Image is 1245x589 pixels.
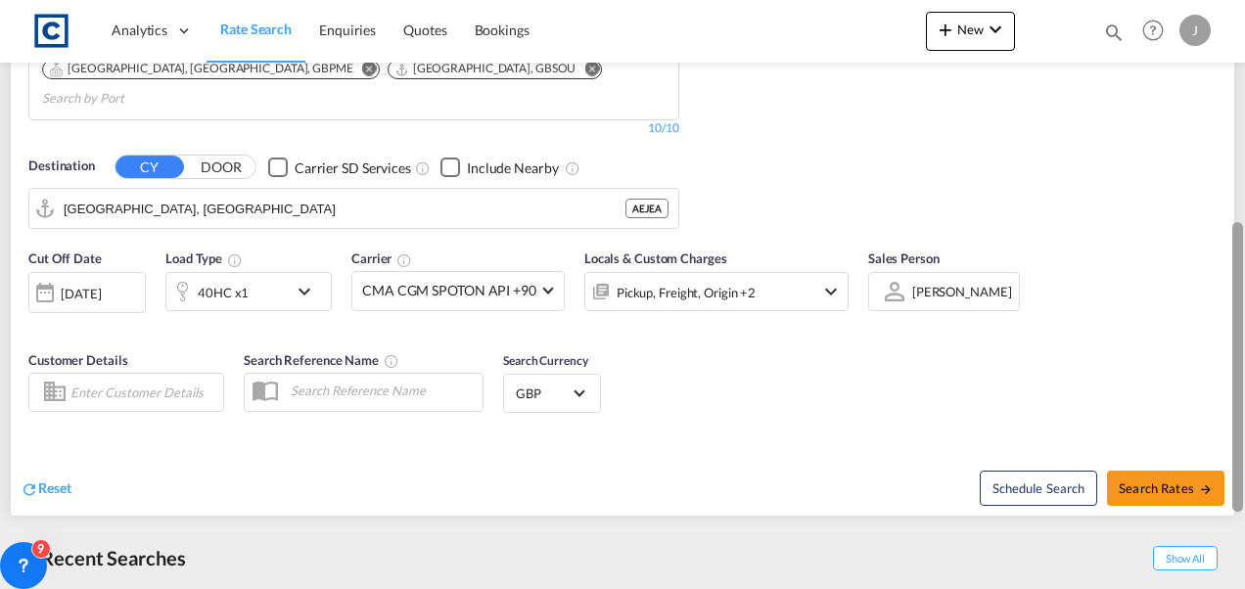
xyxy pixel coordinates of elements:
button: DOOR [187,157,255,179]
md-checkbox: Checkbox No Ink [440,157,559,177]
md-datepicker: Select [28,310,43,337]
input: Search by Port [64,194,625,223]
div: Pickup Freight Origin Destination Factory Stuffing [617,279,756,306]
span: New [934,22,1007,37]
span: Quotes [403,22,446,38]
md-icon: icon-chevron-down [819,280,843,303]
md-icon: icon-arrow-right [1199,482,1213,496]
span: Search Currency [503,353,588,368]
span: GBP [516,385,571,402]
div: Carrier SD Services [295,159,411,178]
span: Destination [28,157,95,176]
div: icon-refreshReset [21,478,71,500]
span: Sales Person [868,250,940,266]
button: Remove [572,61,601,80]
button: Search Ratesicon-arrow-right [1107,471,1224,506]
div: [PERSON_NAME] [912,284,1012,299]
div: Pickup Freight Origin Destination Factory Stuffingicon-chevron-down [584,272,849,311]
span: CMA CGM SPOTON API +90 [362,281,536,300]
span: Enquiries [319,22,376,38]
span: Load Type [165,250,243,266]
md-icon: icon-plus 400-fg [934,18,957,41]
button: Note: By default Schedule search will only considerorigin ports, destination ports and cut off da... [980,471,1097,506]
span: Rate Search [220,21,292,37]
md-icon: icon-chevron-down [984,18,1007,41]
md-icon: Unchecked: Ignores neighbouring ports when fetching rates.Checked : Includes neighbouring ports w... [565,160,580,176]
button: Remove [349,61,379,80]
md-icon: icon-magnify [1103,22,1125,43]
md-icon: The selected Trucker/Carrierwill be displayed in the rate results If the rates are from another f... [396,252,412,268]
md-icon: icon-chevron-down [293,280,326,303]
span: Reset [38,479,71,496]
div: 40HC x1icon-chevron-down [165,272,332,311]
button: CY [115,156,184,178]
md-checkbox: Checkbox No Ink [268,157,411,177]
button: icon-plus 400-fgNewicon-chevron-down [926,12,1015,51]
span: Cut Off Date [28,250,102,266]
md-input-container: Jebel Ali, AEJEA [29,189,678,228]
div: Include Nearby [467,159,559,178]
input: Search Reference Name [281,376,483,405]
md-select: Select Currency: £ GBPUnited Kingdom Pound [514,379,590,407]
div: [DATE] [61,285,101,302]
md-icon: Your search will be saved by the below given name [384,353,399,369]
img: 1fdb9190129311efbfaf67cbb4249bed.jpeg [29,9,73,53]
md-select: Sales Person: Jay Paisley [910,277,1014,305]
div: icon-magnify [1103,22,1125,51]
div: 10/10 [648,120,679,137]
div: [DATE] [28,272,146,313]
span: Show All [1153,546,1218,570]
md-icon: icon-information-outline [227,252,243,268]
span: Search Reference Name [244,352,399,368]
span: Locals & Custom Charges [584,250,727,266]
span: Analytics [112,21,167,40]
div: Portsmouth, HAM, GBPME [49,61,353,77]
div: Help [1136,14,1179,49]
div: Southampton, GBSOU [394,61,576,77]
div: Recent Searches [10,536,194,580]
div: AEJEA [625,199,669,218]
div: J [1179,15,1211,46]
span: Search Rates [1119,480,1213,496]
input: Chips input. [42,83,228,114]
div: Press delete to remove this chip. [49,61,357,77]
div: Press delete to remove this chip. [394,61,580,77]
md-icon: icon-refresh [21,480,38,498]
span: Bookings [475,22,530,38]
span: Help [1136,14,1170,47]
span: Carrier [351,250,412,266]
span: Customer Details [28,352,127,368]
md-icon: Unchecked: Search for CY (Container Yard) services for all selected carriers.Checked : Search for... [415,160,431,176]
div: 40HC x1 [198,279,249,306]
input: Enter Customer Details [70,378,217,407]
